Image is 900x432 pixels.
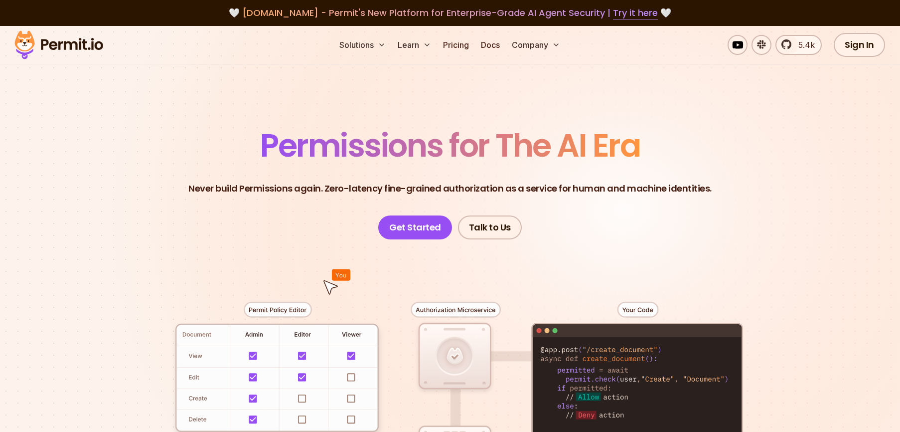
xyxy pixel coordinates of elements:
[24,6,876,20] div: 🤍 🤍
[508,35,564,55] button: Company
[335,35,390,55] button: Solutions
[458,216,522,239] a: Talk to Us
[394,35,435,55] button: Learn
[242,6,658,19] span: [DOMAIN_NAME] - Permit's New Platform for Enterprise-Grade AI Agent Security |
[188,182,712,196] p: Never build Permissions again. Zero-latency fine-grained authorization as a service for human and...
[834,33,885,57] a: Sign In
[792,39,815,51] span: 5.4k
[10,28,108,62] img: Permit logo
[613,6,658,19] a: Try it here
[378,216,452,239] a: Get Started
[775,35,822,55] a: 5.4k
[439,35,473,55] a: Pricing
[477,35,504,55] a: Docs
[260,123,640,168] span: Permissions for The AI Era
